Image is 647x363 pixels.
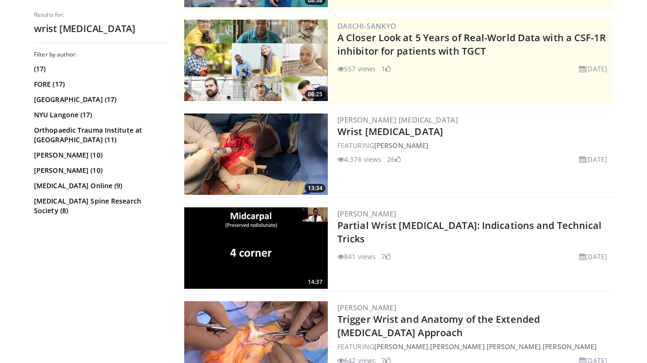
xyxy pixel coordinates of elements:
[579,154,607,164] li: [DATE]
[337,125,443,138] a: Wrist [MEDICAL_DATA]
[34,110,166,120] a: NYU Langone (17)
[305,278,325,286] span: 14:37
[337,219,602,245] a: Partial Wrist [MEDICAL_DATA]: Indications and Technical Tricks
[34,64,166,74] a: (17)
[579,251,607,261] li: [DATE]
[337,303,396,312] a: [PERSON_NAME]
[487,342,541,351] a: [PERSON_NAME]
[184,207,328,289] a: 14:37
[34,125,166,145] a: Orthopaedic Trauma Institute at [GEOGRAPHIC_DATA] (11)
[184,113,328,195] a: 13:34
[381,251,391,261] li: 7
[305,184,325,193] span: 13:34
[184,113,328,195] img: 096c245f-4a7a-4537-8249-5b74cf8f0cdb.300x170_q85_crop-smart_upscale.jpg
[34,181,166,191] a: [MEDICAL_DATA] Online (9)
[34,51,168,58] h3: Filter by author:
[34,11,168,19] p: Results for:
[34,166,166,175] a: [PERSON_NAME] (10)
[337,31,606,57] a: A Closer Look at 5 Years of Real-World Data with a CSF-1R inhibitor for patients with TGCT
[337,21,397,31] a: Daiichi-Sankyo
[337,115,458,125] a: [PERSON_NAME] [MEDICAL_DATA]
[430,342,484,351] a: [PERSON_NAME]
[34,150,166,160] a: [PERSON_NAME] (10)
[579,64,607,74] li: [DATE]
[374,342,428,351] a: [PERSON_NAME]
[337,251,376,261] li: 841 views
[184,20,328,101] img: 93c22cae-14d1-47f0-9e4a-a244e824b022.png.300x170_q85_crop-smart_upscale.jpg
[337,140,611,150] div: FEATURING
[543,342,597,351] a: [PERSON_NAME]
[381,64,391,74] li: 1
[337,313,540,339] a: Trigger Wrist and Anatomy of the Extended [MEDICAL_DATA] Approach
[337,154,381,164] li: 4,376 views
[184,207,328,289] img: adbf4304-31e9-4c53-bc3b-afc0947908b3.300x170_q85_crop-smart_upscale.jpg
[337,64,376,74] li: 557 views
[305,90,325,99] span: 06:25
[34,196,166,216] a: [MEDICAL_DATA] Spine Research Society (8)
[387,154,401,164] li: 26
[34,23,168,35] h2: wrist [MEDICAL_DATA]
[337,209,396,218] a: [PERSON_NAME]
[34,95,166,104] a: [GEOGRAPHIC_DATA] (17)
[34,79,166,89] a: FORE (17)
[184,20,328,101] a: 06:25
[374,141,428,150] a: [PERSON_NAME]
[337,341,611,352] div: FEATURING , , ,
